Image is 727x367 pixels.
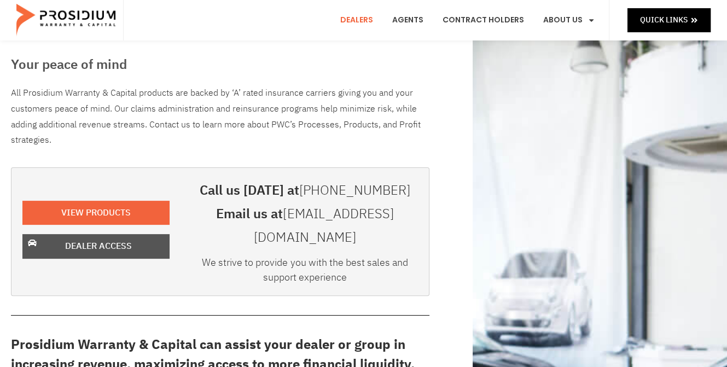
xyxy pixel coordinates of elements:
[640,13,688,27] span: Quick Links
[191,255,418,290] div: We strive to provide you with the best sales and support experience
[11,85,429,148] p: All Prosidium Warranty & Capital products are backed by ‘A’ rated insurance carriers giving you a...
[61,205,131,221] span: View Products
[65,238,132,254] span: Dealer Access
[254,204,393,247] a: [EMAIL_ADDRESS][DOMAIN_NAME]
[191,179,418,202] h3: Call us [DATE] at
[191,202,418,249] h3: Email us at
[11,55,429,74] h3: Your peace of mind
[22,201,170,225] a: View Products
[22,234,170,259] a: Dealer Access
[627,8,711,32] a: Quick Links
[210,1,244,9] span: Last Name
[299,180,410,200] a: [PHONE_NUMBER]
